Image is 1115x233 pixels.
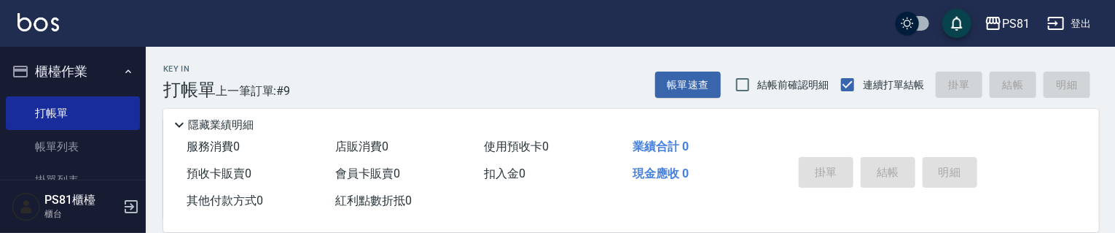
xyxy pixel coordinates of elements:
[484,140,549,153] span: 使用預收卡 0
[6,130,140,164] a: 帳單列表
[484,167,525,180] span: 扣入金 0
[863,77,924,93] span: 連續打單結帳
[335,167,400,180] span: 會員卡販賣 0
[163,80,216,100] h3: 打帳單
[187,167,251,180] span: 預收卡販賣 0
[6,53,140,91] button: 櫃檯作業
[633,167,689,180] span: 現金應收 0
[216,82,291,100] span: 上一筆訂單:#9
[187,140,240,153] span: 服務消費 0
[6,164,140,197] a: 掛單列表
[163,64,216,74] h2: Key In
[12,192,41,221] img: Person
[17,13,59,31] img: Logo
[188,118,254,133] p: 隱藏業績明細
[335,140,388,153] span: 店販消費 0
[187,194,263,207] span: 其他付款方式 0
[942,9,971,38] button: save
[6,96,140,130] a: 打帳單
[758,77,829,93] span: 結帳前確認明細
[1002,15,1030,33] div: PS81
[44,207,119,221] p: 櫃台
[633,140,689,153] span: 業績合計 0
[655,72,721,99] button: 帳單速查
[44,193,119,207] h5: PS81櫃檯
[979,9,1036,39] button: PS81
[1041,10,1098,37] button: 登出
[335,194,412,207] span: 紅利點數折抵 0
